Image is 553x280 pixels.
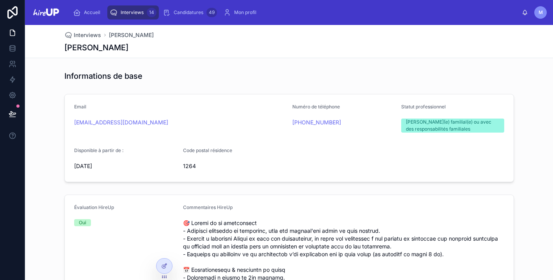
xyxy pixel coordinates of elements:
[74,162,177,170] span: [DATE]
[74,104,86,110] span: Email
[539,9,543,16] span: M
[74,31,101,39] span: Interviews
[64,71,142,82] h1: Informations de base
[74,147,124,153] span: Disponible à partir de :
[174,9,203,16] span: Candidatures
[292,104,340,110] span: Numéro de téléphone
[74,204,114,210] span: Évaluation HireUp
[74,119,168,126] a: [EMAIL_ADDRESS][DOMAIN_NAME]
[109,31,154,39] a: [PERSON_NAME]
[64,42,128,53] h1: [PERSON_NAME]
[183,147,232,153] span: Code postal résidence
[107,5,159,19] a: Interviews14
[183,162,286,170] span: 1264
[121,9,144,16] span: Interviews
[84,9,100,16] span: Accueil
[206,8,217,17] div: 49
[234,9,256,16] span: Mon profil
[31,6,60,19] img: App logo
[406,119,500,133] div: [PERSON_NAME](e) familial(e) ou avec des responsabilités familiales
[64,31,101,39] a: Interviews
[147,8,156,17] div: 14
[79,219,86,226] div: Oui
[67,4,522,21] div: scrollable content
[71,5,106,19] a: Accueil
[160,5,219,19] a: Candidatures49
[401,104,446,110] span: Statut professionnel
[292,119,341,126] a: [PHONE_NUMBER]
[221,5,262,19] a: Mon profil
[183,204,233,210] span: Commentaires HireUp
